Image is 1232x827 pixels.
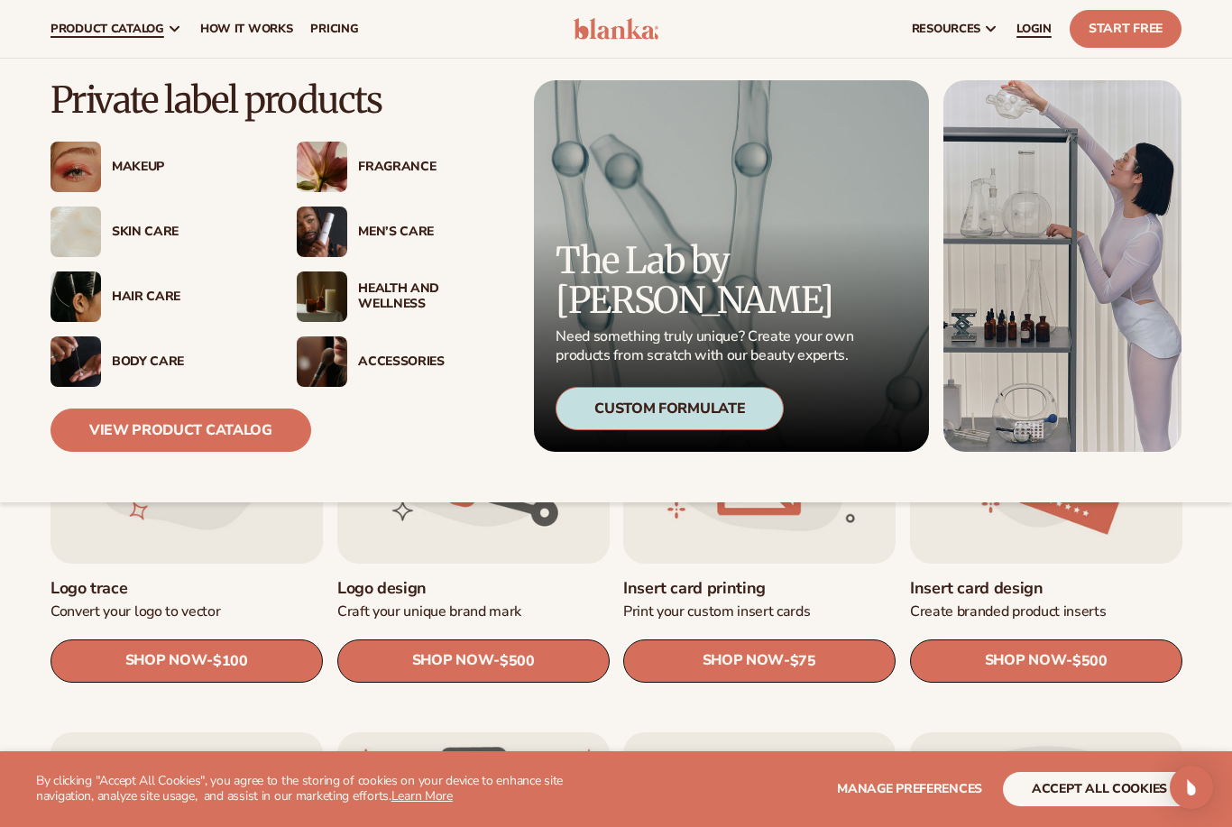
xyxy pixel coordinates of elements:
[51,22,164,36] span: product catalog
[200,22,293,36] span: How It Works
[837,772,982,806] button: Manage preferences
[499,652,534,669] span: $500
[112,354,261,370] div: Body Care
[51,639,323,682] a: SHOP NOW- $100
[112,289,261,305] div: Hair Care
[337,639,610,682] a: SHOP NOW- $500
[1003,772,1196,806] button: accept all cookies
[790,652,816,669] span: $75
[337,577,610,598] a: Logo design
[358,225,507,240] div: Men’s Care
[297,142,347,192] img: Pink blooming flower.
[125,652,207,669] span: SHOP NOW
[837,780,982,797] span: Manage preferences
[51,577,323,598] a: Logo trace
[51,207,261,257] a: Cream moisturizer swatch. Skin Care
[358,160,507,175] div: Fragrance
[910,639,1182,682] a: SHOP NOW- $500
[51,336,101,387] img: Male hand applying moisturizer.
[112,160,261,175] div: Makeup
[297,271,507,322] a: Candles and incense on table. Health And Wellness
[297,207,507,257] a: Male holding moisturizer bottle. Men’s Care
[297,336,347,387] img: Female with makeup brush.
[912,22,980,36] span: resources
[297,336,507,387] a: Female with makeup brush. Accessories
[984,652,1065,669] span: SHOP NOW
[297,271,347,322] img: Candles and incense on table.
[623,577,896,598] a: Insert card printing
[310,22,358,36] span: pricing
[51,271,101,322] img: Female hair pulled back with clips.
[51,207,101,257] img: Cream moisturizer swatch.
[391,787,453,804] a: Learn More
[703,652,784,669] span: SHOP NOW
[1170,766,1213,809] div: Open Intercom Messenger
[297,142,507,192] a: Pink blooming flower. Fragrance
[556,327,859,365] p: Need something truly unique? Create your own products from scratch with our beauty experts.
[623,639,896,682] a: SHOP NOW- $75
[1016,22,1052,36] span: LOGIN
[51,142,101,192] img: Female with glitter eye makeup.
[51,271,261,322] a: Female hair pulled back with clips. Hair Care
[358,281,507,312] div: Health And Wellness
[574,18,658,40] img: logo
[411,652,492,669] span: SHOP NOW
[358,354,507,370] div: Accessories
[556,387,784,430] div: Custom Formulate
[534,80,928,452] a: Microscopic product formula. The Lab by [PERSON_NAME] Need something truly unique? Create your ow...
[51,80,507,120] p: Private label products
[943,80,1181,452] img: Female in lab with equipment.
[112,225,261,240] div: Skin Care
[51,409,311,452] a: View Product Catalog
[213,652,248,669] span: $100
[297,207,347,257] img: Male holding moisturizer bottle.
[51,142,261,192] a: Female with glitter eye makeup. Makeup
[51,336,261,387] a: Male hand applying moisturizer. Body Care
[556,241,859,320] p: The Lab by [PERSON_NAME]
[910,577,1182,598] a: Insert card design
[1070,10,1181,48] a: Start Free
[36,774,615,804] p: By clicking "Accept All Cookies", you agree to the storing of cookies on your device to enhance s...
[1071,652,1107,669] span: $500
